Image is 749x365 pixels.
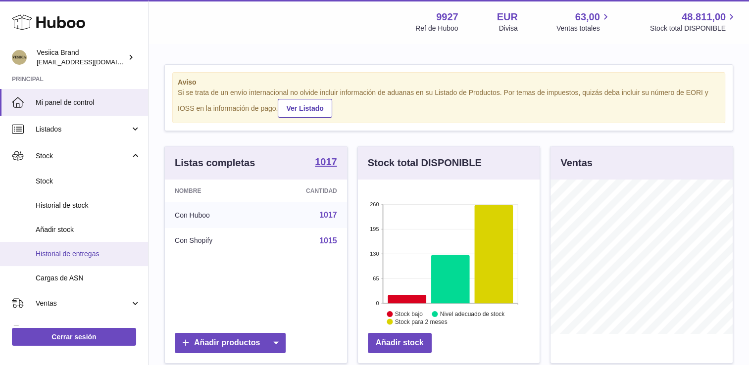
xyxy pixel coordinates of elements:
h3: Listas completas [175,156,255,170]
a: 1015 [319,236,337,245]
text: 0 [376,300,379,306]
a: 1017 [319,211,337,219]
a: Cerrar sesión [12,328,136,346]
h3: Ventas [560,156,592,170]
td: Con Shopify [165,228,261,254]
span: Ventas [36,299,130,308]
span: Stock [36,177,141,186]
strong: Aviso [178,78,720,87]
strong: EUR [497,10,518,24]
span: Ventas totales [556,24,611,33]
text: 260 [370,201,379,207]
text: 130 [370,251,379,257]
span: Listados [36,125,130,134]
text: 195 [370,226,379,232]
span: Cargas de ASN [36,274,141,283]
span: Historial de stock [36,201,141,210]
img: logistic@vesiica.com [12,50,27,65]
h3: Stock total DISPONIBLE [368,156,482,170]
span: Stock [36,151,130,161]
text: Nivel adecuado de stock [440,311,505,318]
div: Ref de Huboo [415,24,458,33]
span: 63,00 [575,10,600,24]
span: [EMAIL_ADDRESS][DOMAIN_NAME] [37,58,146,66]
th: Nombre [165,180,261,202]
div: Vesiica Brand [37,48,126,67]
div: Divisa [499,24,518,33]
td: Con Huboo [165,202,261,228]
strong: 9927 [436,10,458,24]
span: Mi panel de control [36,98,141,107]
span: Historial de entregas [36,249,141,259]
a: Ver Listado [278,99,332,118]
a: 63,00 Ventas totales [556,10,611,33]
a: 1017 [315,157,337,169]
a: Añadir stock [368,333,432,353]
span: 48.811,00 [682,10,726,24]
text: Stock para 2 meses [395,319,448,325]
text: Stock bajo [395,311,423,318]
a: Añadir productos [175,333,286,353]
span: Stock total DISPONIBLE [650,24,737,33]
div: Si se trata de un envío internacional no olvide incluir información de aduanas en su Listado de P... [178,88,720,118]
span: Añadir stock [36,225,141,234]
strong: 1017 [315,157,337,167]
text: 65 [373,275,379,281]
a: 48.811,00 Stock total DISPONIBLE [650,10,737,33]
th: Cantidad [261,180,347,202]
